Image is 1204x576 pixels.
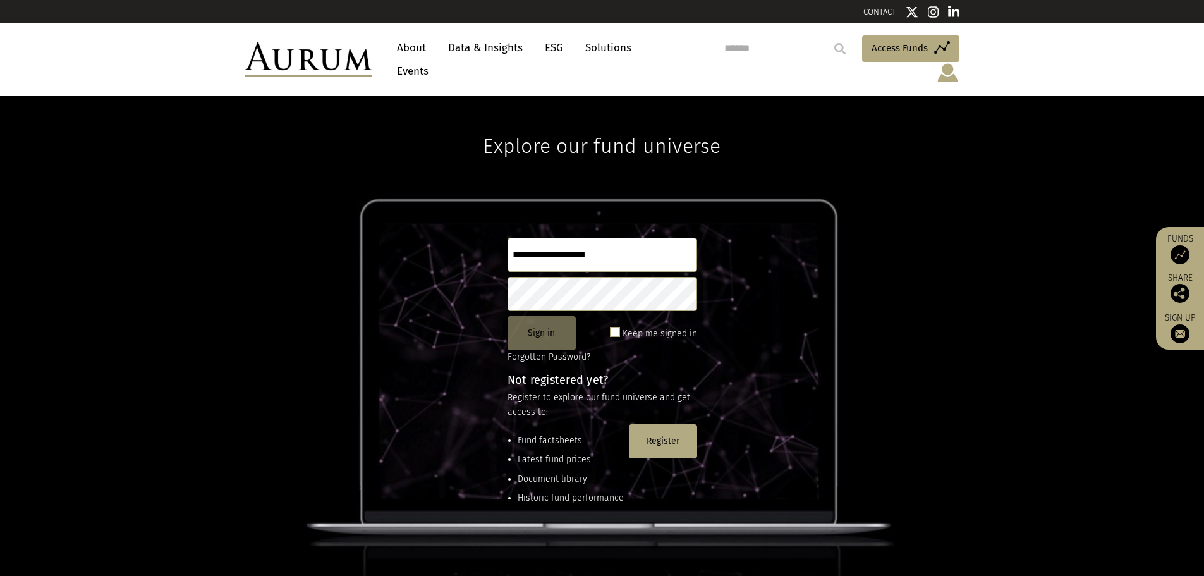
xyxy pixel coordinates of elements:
li: Fund factsheets [518,434,624,448]
img: Linkedin icon [948,6,959,18]
a: Access Funds [862,35,959,62]
span: Access Funds [872,40,928,56]
img: Sign up to our newsletter [1171,324,1189,343]
li: Latest fund prices [518,453,624,467]
img: Twitter icon [906,6,918,18]
a: CONTACT [863,7,896,16]
a: ESG [538,36,569,59]
a: Data & Insights [442,36,529,59]
a: Solutions [579,36,638,59]
p: Register to explore our fund universe and get access to: [508,391,697,419]
a: Funds [1162,233,1198,264]
h4: Not registered yet? [508,374,697,386]
div: Share [1162,274,1198,303]
input: Submit [827,36,853,61]
img: account-icon.svg [936,62,959,83]
button: Register [629,424,697,458]
img: Share this post [1171,284,1189,303]
button: Sign in [508,316,576,350]
li: Document library [518,472,624,486]
a: Events [391,59,429,83]
img: Instagram icon [928,6,939,18]
img: Aurum [245,42,372,77]
a: About [391,36,432,59]
a: Forgotten Password? [508,352,590,362]
a: Sign up [1162,312,1198,343]
label: Keep me signed in [623,326,697,341]
h1: Explore our fund universe [483,96,721,158]
img: Access Funds [1171,245,1189,264]
li: Historic fund performance [518,491,624,505]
